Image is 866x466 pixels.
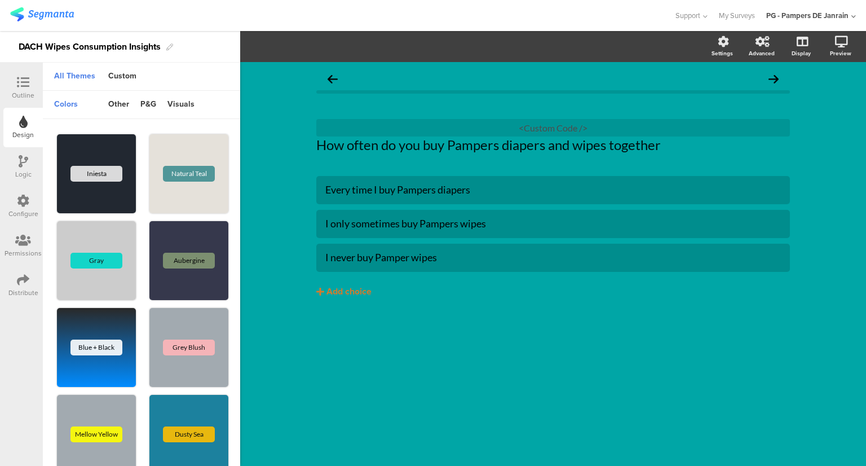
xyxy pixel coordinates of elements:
div: Distribute [8,288,38,298]
div: Gray [70,253,122,269]
div: I only sometimes buy Pampers wipes [325,217,781,230]
div: Advanced [749,49,775,58]
div: other [103,95,135,115]
div: PG - Pampers DE Janrain [766,10,849,21]
div: visuals [162,95,200,115]
div: Blue + Black [70,340,122,355]
p: How often do you buy Pampers diapers and wipes together [316,137,790,153]
div: I never buy Pamper wipes [325,251,781,264]
div: Logic [15,169,32,179]
div: Settings [712,49,733,58]
div: colors [48,95,83,115]
div: Add choice [326,286,372,298]
div: Every time I buy Pampers diapers [325,183,781,196]
div: Natural Teal [163,166,215,182]
div: Aubergine [163,253,215,269]
span: Support [675,10,700,21]
div: p&g [135,95,162,115]
div: Outline [12,90,34,100]
div: Dusty Sea [163,427,215,442]
div: DACH Wipes Consumption Insights [19,38,161,56]
div: Display [792,49,811,58]
div: Design [12,130,34,140]
div: Permissions [5,248,42,258]
div: Mellow Yellow [70,427,122,442]
div: <Custom Code /> [316,119,790,137]
button: Add choice [316,278,790,306]
div: Configure [8,209,38,219]
div: Grey Blush [163,340,215,355]
div: Custom [103,67,142,86]
div: All Themes [48,67,101,86]
img: segmanta logo [10,7,74,21]
div: Iniesta [70,166,122,182]
div: Preview [830,49,851,58]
